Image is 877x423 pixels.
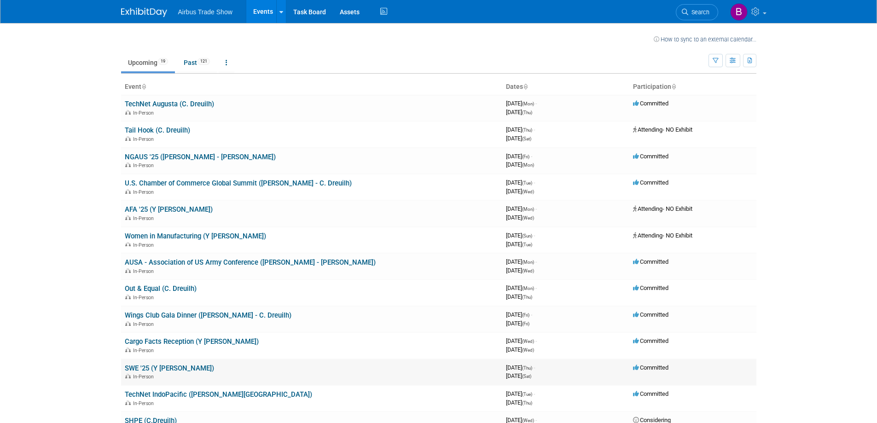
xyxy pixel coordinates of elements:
span: (Thu) [522,295,532,300]
span: (Wed) [522,348,534,353]
span: (Mon) [522,162,534,168]
a: SWE '25 (Y [PERSON_NAME]) [125,364,214,372]
th: Event [121,79,502,95]
span: (Tue) [522,180,532,185]
span: [DATE] [506,320,529,327]
span: - [531,311,532,318]
img: In-Person Event [125,295,131,299]
span: (Thu) [522,400,532,406]
span: (Fri) [522,321,529,326]
span: In-Person [133,110,157,116]
img: In-Person Event [125,136,131,141]
span: [DATE] [506,241,532,248]
span: [DATE] [506,126,535,133]
span: [DATE] [506,214,534,221]
img: In-Person Event [125,189,131,194]
th: Dates [502,79,629,95]
span: - [534,179,535,186]
span: [DATE] [506,346,534,353]
span: - [534,390,535,397]
span: In-Person [133,295,157,301]
span: Attending- NO Exhibit [633,126,692,133]
span: Committed [633,258,668,265]
span: Committed [633,284,668,291]
span: In-Person [133,268,157,274]
img: Brianna Corbett [730,3,748,21]
span: In-Person [133,348,157,353]
span: In-Person [133,215,157,221]
span: [DATE] [506,390,535,397]
span: - [534,126,535,133]
span: [DATE] [506,258,537,265]
span: (Sun) [522,233,532,238]
span: (Mon) [522,286,534,291]
span: [DATE] [506,284,537,291]
a: Women in Manufacturing (Y [PERSON_NAME]) [125,232,266,240]
span: - [535,284,537,291]
a: Upcoming19 [121,54,175,71]
a: TechNet IndoPacific ([PERSON_NAME][GEOGRAPHIC_DATA]) [125,390,312,399]
a: Wings Club Gala Dinner ([PERSON_NAME] - C. Dreuilh) [125,311,291,319]
span: [DATE] [506,161,534,168]
span: (Thu) [522,365,532,371]
span: - [531,153,532,160]
img: In-Person Event [125,374,131,378]
span: [DATE] [506,100,537,107]
span: (Wed) [522,418,534,423]
span: [DATE] [506,153,532,160]
span: Committed [633,179,668,186]
span: [DATE] [506,188,534,195]
span: (Wed) [522,268,534,273]
span: Search [688,9,709,16]
span: - [534,364,535,371]
a: Tail Hook (C. Dreuilh) [125,126,190,134]
span: - [535,100,537,107]
span: 19 [158,58,168,65]
a: AFA '25 (Y [PERSON_NAME]) [125,205,213,214]
span: In-Person [133,136,157,142]
a: Sort by Participation Type [671,83,676,90]
span: Airbus Trade Show [178,8,232,16]
span: (Wed) [522,189,534,194]
span: [DATE] [506,109,532,116]
span: [DATE] [506,267,534,274]
span: Committed [633,153,668,160]
img: In-Person Event [125,268,131,273]
img: In-Person Event [125,162,131,167]
span: In-Person [133,374,157,380]
span: Committed [633,364,668,371]
span: Committed [633,311,668,318]
span: Committed [633,100,668,107]
a: Search [676,4,718,20]
span: Committed [633,337,668,344]
span: (Tue) [522,242,532,247]
a: Past121 [177,54,217,71]
span: [DATE] [506,311,532,318]
span: (Mon) [522,207,534,212]
span: In-Person [133,162,157,168]
span: [DATE] [506,337,537,344]
span: Committed [633,390,668,397]
span: [DATE] [506,179,535,186]
span: [DATE] [506,205,537,212]
span: - [535,258,537,265]
span: - [535,205,537,212]
a: NGAUS '25 ([PERSON_NAME] - [PERSON_NAME]) [125,153,276,161]
span: (Mon) [522,101,534,106]
img: In-Person Event [125,215,131,220]
span: (Mon) [522,260,534,265]
a: Sort by Start Date [523,83,528,90]
a: How to sync to an external calendar... [654,36,756,43]
span: In-Person [133,400,157,406]
span: [DATE] [506,232,535,239]
span: In-Person [133,242,157,248]
span: [DATE] [506,293,532,300]
a: TechNet Augusta (C. Dreuilh) [125,100,214,108]
span: [DATE] [506,364,535,371]
span: (Thu) [522,110,532,115]
span: - [535,337,537,344]
span: (Sat) [522,136,531,141]
span: (Wed) [522,339,534,344]
a: Out & Equal (C. Dreuilh) [125,284,197,293]
a: Sort by Event Name [141,83,146,90]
